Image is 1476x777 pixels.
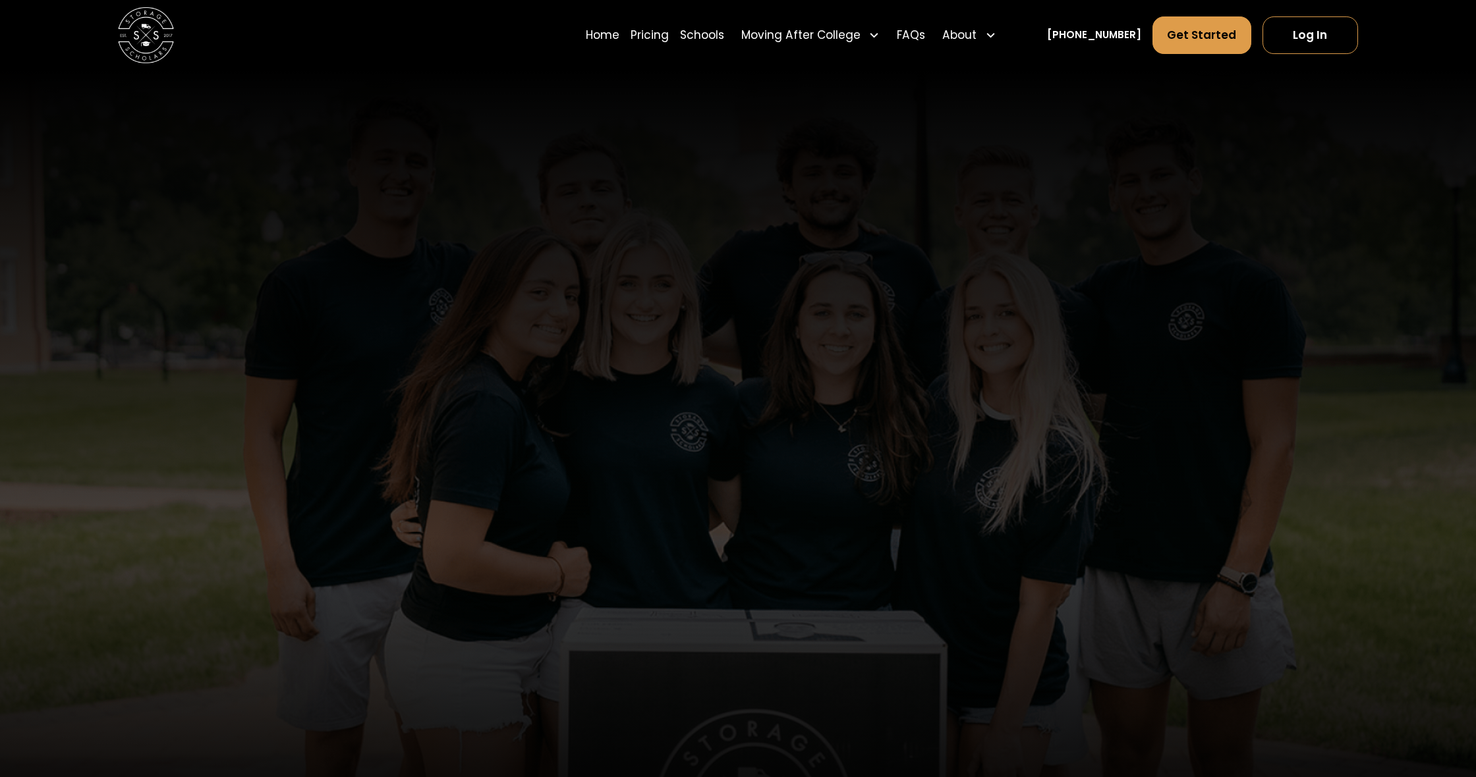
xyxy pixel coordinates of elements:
[586,16,619,55] a: Home
[741,27,861,44] div: Moving After College
[1047,28,1141,42] a: [PHONE_NUMBER]
[1263,16,1358,55] a: Log In
[897,16,925,55] a: FAQs
[680,16,724,55] a: Schools
[118,7,175,64] img: Storage Scholars main logo
[1152,16,1251,55] a: Get Started
[942,27,977,44] div: About
[631,16,669,55] a: Pricing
